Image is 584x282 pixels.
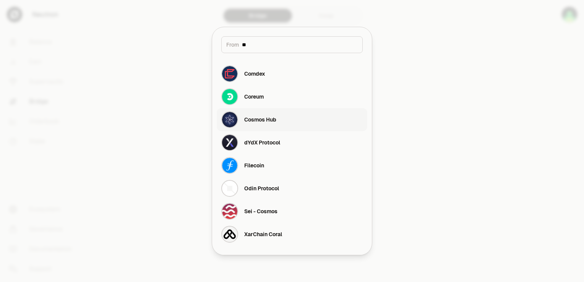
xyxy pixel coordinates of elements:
div: dYdX Protocol [244,139,280,146]
button: dYdX Protocol LogodYdX Protocol [217,131,367,154]
div: Sei - Cosmos [244,207,277,215]
div: XarChain Coral [244,230,282,238]
button: Coreum LogoCoreum [217,85,367,108]
span: From [226,41,239,49]
button: Comdex LogoComdex [217,62,367,85]
div: Coreum [244,93,264,100]
img: dYdX Protocol Logo [222,135,237,150]
button: Sei - Cosmos LogoSei - Cosmos [217,200,367,223]
img: Odin Protocol Logo [222,181,237,196]
div: Filecoin [244,162,264,169]
div: Cosmos Hub [244,116,276,123]
div: Odin Protocol [244,185,279,192]
img: XarChain Coral Logo [222,227,237,242]
div: Comdex [244,70,265,78]
button: Odin Protocol LogoOdin Protocol [217,177,367,200]
img: Sei - Cosmos Logo [222,204,237,219]
button: XarChain Coral LogoXarChain Coral [217,223,367,246]
img: Filecoin Logo [222,158,237,173]
button: Filecoin LogoFilecoin [217,154,367,177]
img: Coreum Logo [222,89,237,104]
img: Cosmos Hub Logo [222,112,237,127]
img: Comdex Logo [222,66,237,81]
button: Cosmos Hub LogoCosmos Hub [217,108,367,131]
